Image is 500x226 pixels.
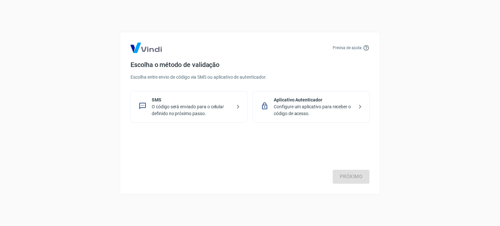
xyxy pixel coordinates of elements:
img: Logo Vind [131,43,162,53]
p: Configure um aplicativo para receber o código de acesso. [274,103,354,117]
p: Aplicativo Autenticador [274,97,354,103]
p: Escolha entre envio de código via SMS ou aplicativo de autenticador. [131,74,369,81]
p: Precisa de ajuda [333,45,362,51]
p: O código será enviado para o celular definido no próximo passo. [152,103,231,117]
div: SMSO código será enviado para o celular definido no próximo passo. [131,91,247,123]
p: SMS [152,97,231,103]
h4: Escolha o método de validação [131,61,369,69]
div: Aplicativo AutenticadorConfigure um aplicativo para receber o código de acesso. [253,91,369,123]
